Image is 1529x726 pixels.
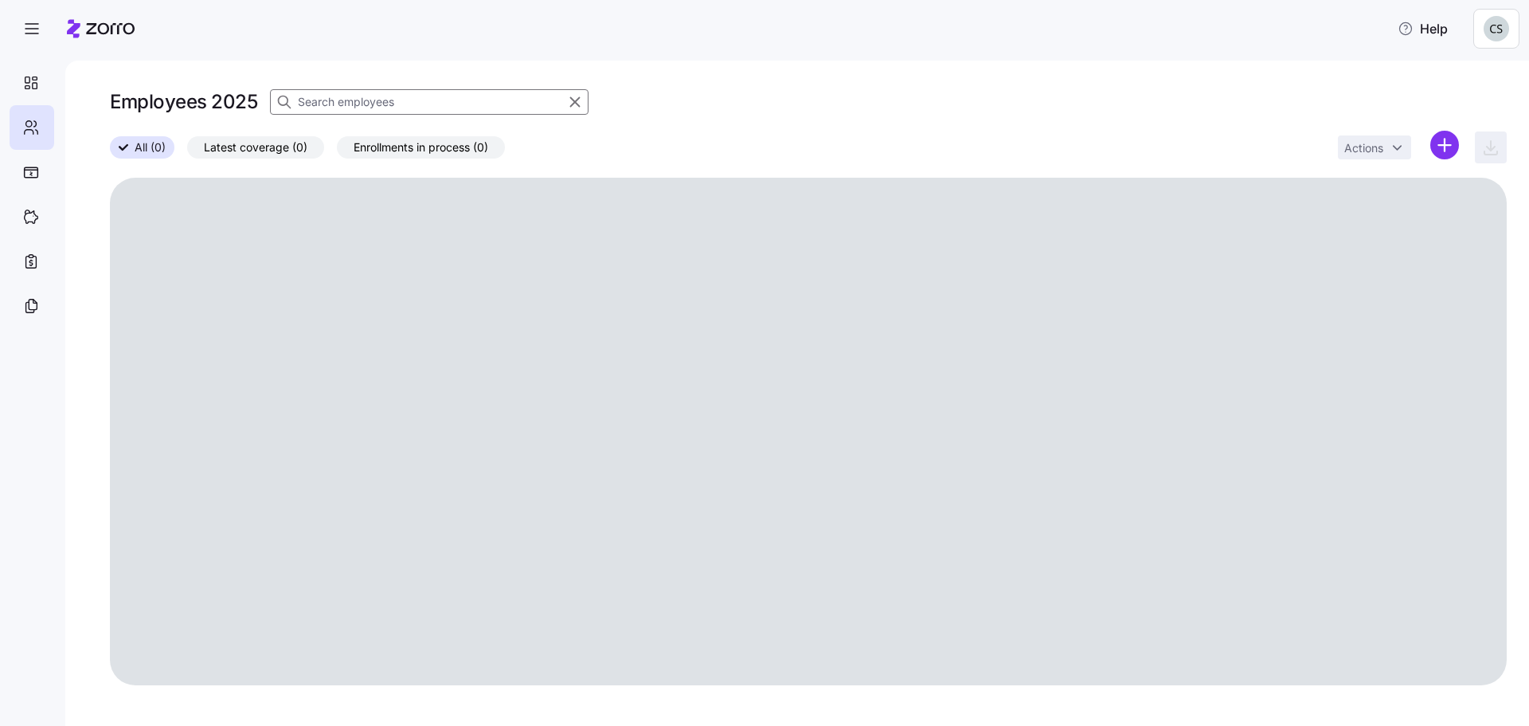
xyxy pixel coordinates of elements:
span: Help [1398,19,1448,38]
span: All (0) [135,137,166,158]
svg: add icon [1430,131,1459,159]
input: Search employees [270,89,589,115]
span: Enrollments in process (0) [354,137,488,158]
span: Latest coverage (0) [204,137,307,158]
button: Help [1385,13,1461,45]
h1: Employees 2025 [110,89,257,114]
button: Actions [1338,135,1411,159]
img: 2df6d97b4bcaa7f1b4a2ee07b0c0b24b [1484,16,1509,41]
span: Actions [1344,143,1383,154]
